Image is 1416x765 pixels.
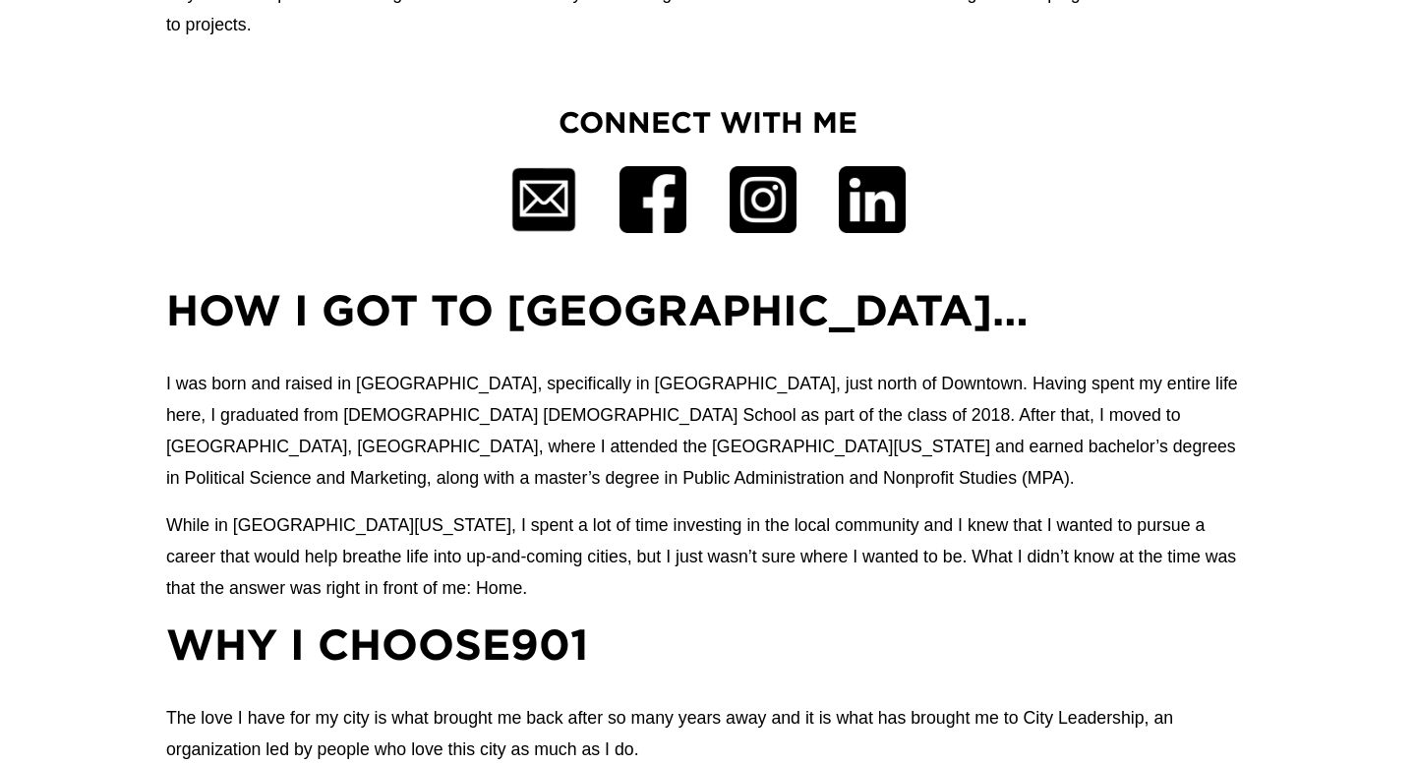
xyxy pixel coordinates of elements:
p: I was born and raised in [GEOGRAPHIC_DATA], specifically in [GEOGRAPHIC_DATA], just north of Down... [166,369,1250,495]
h2: How I got to [GEOGRAPHIC_DATA]… [166,281,1250,337]
h3: CONNECT WITH ME [550,102,867,142]
p: While in [GEOGRAPHIC_DATA][US_STATE], I spent a lot of time investing in the local community and ... [166,510,1250,605]
h2: Why I Choose901 [166,616,1250,672]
